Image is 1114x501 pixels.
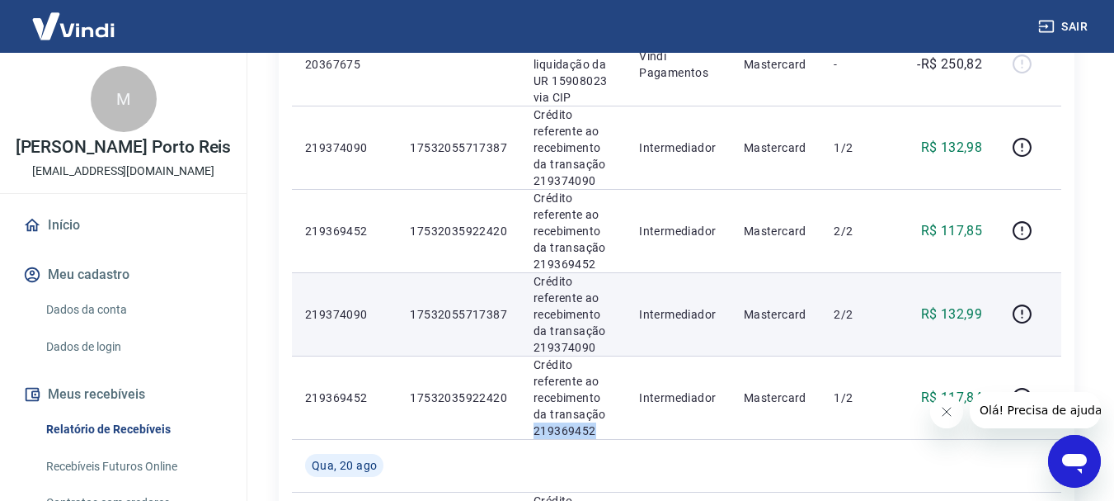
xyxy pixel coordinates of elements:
[834,390,882,406] p: 1/2
[305,306,383,323] p: 219374090
[834,139,882,156] p: 1/2
[410,390,507,406] p: 17532035922420
[312,457,377,474] span: Qua, 20 ago
[32,163,214,180] p: [EMAIL_ADDRESS][DOMAIN_NAME]
[40,450,227,484] a: Recebíveis Futuros Online
[970,392,1101,428] iframe: Mensagem da empresa
[533,190,613,272] p: Crédito referente ao recebimento da transação 219369452
[533,273,613,356] p: Crédito referente ao recebimento da transação 219374090
[834,223,882,239] p: 2/2
[639,390,717,406] p: Intermediador
[305,139,383,156] p: 219374090
[1035,12,1094,42] button: Sair
[744,306,808,323] p: Mastercard
[40,413,227,447] a: Relatório de Recebíveis
[744,390,808,406] p: Mastercard
[1048,435,1101,488] iframe: Botão para abrir a janela de mensagens
[744,139,808,156] p: Mastercard
[921,305,983,324] p: R$ 132,99
[921,388,983,408] p: R$ 117,84
[305,390,383,406] p: 219369452
[305,56,383,73] p: 20367675
[834,306,882,323] p: 2/2
[410,306,507,323] p: 17532055717387
[40,330,227,364] a: Dados de login
[917,54,982,74] p: -R$ 250,82
[639,223,717,239] p: Intermediador
[91,66,157,132] div: M
[744,56,808,73] p: Mastercard
[533,357,613,439] p: Crédito referente ao recebimento da transação 219369452
[744,223,808,239] p: Mastercard
[410,223,507,239] p: 17532035922420
[834,56,882,73] p: -
[10,12,139,25] span: Olá! Precisa de ajuda?
[533,106,613,189] p: Crédito referente ao recebimento da transação 219374090
[533,23,613,106] p: Débito referente à liquidação da UR 15908023 via CIP
[639,139,717,156] p: Intermediador
[40,293,227,327] a: Dados da conta
[20,257,227,293] button: Meu cadastro
[639,48,717,81] p: Vindi Pagamentos
[921,221,983,241] p: R$ 117,85
[20,376,227,413] button: Meus recebíveis
[930,395,963,428] iframe: Fechar mensagem
[639,306,717,323] p: Intermediador
[16,139,232,156] p: [PERSON_NAME] Porto Reis
[20,1,127,51] img: Vindi
[921,138,983,158] p: R$ 132,98
[20,207,227,243] a: Início
[410,139,507,156] p: 17532055717387
[305,223,383,239] p: 219369452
